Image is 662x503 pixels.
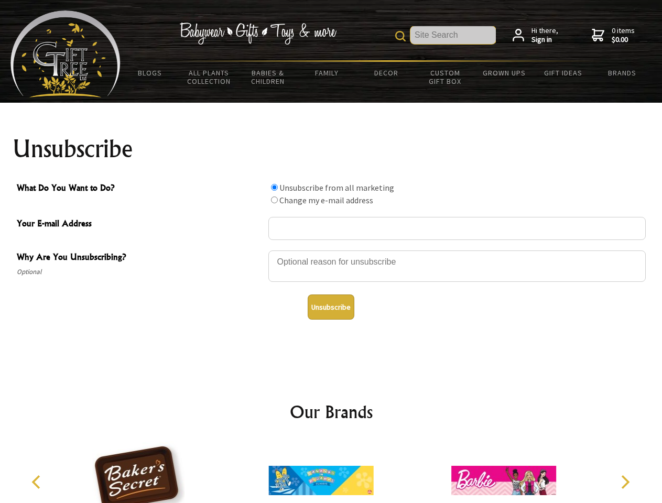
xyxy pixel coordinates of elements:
span: Optional [17,266,263,278]
img: product search [395,31,406,41]
input: What Do You Want to Do? [271,184,278,191]
a: Hi there,Sign in [513,26,558,45]
a: Family [298,62,357,84]
label: Unsubscribe from all marketing [279,182,394,193]
textarea: Why Are You Unsubscribing? [268,250,646,282]
span: 0 items [612,26,635,45]
img: Babyware - Gifts - Toys and more... [10,10,121,97]
strong: Sign in [531,35,558,45]
span: What Do You Want to Do? [17,181,263,196]
a: All Plants Collection [180,62,239,92]
a: 0 items$0.00 [592,26,635,45]
input: What Do You Want to Do? [271,196,278,203]
a: Brands [593,62,652,84]
strong: $0.00 [612,35,635,45]
span: Hi there, [531,26,558,45]
a: Babies & Children [238,62,298,92]
button: Next [613,471,636,494]
h1: Unsubscribe [13,136,650,161]
a: Custom Gift Box [416,62,475,92]
span: Your E-mail Address [17,217,263,232]
input: Your E-mail Address [268,217,646,240]
h2: Our Brands [21,399,642,424]
img: Babywear - Gifts - Toys & more [179,23,337,45]
span: Why Are You Unsubscribing? [17,250,263,266]
button: Unsubscribe [308,294,354,320]
a: Gift Ideas [534,62,593,84]
button: Previous [26,471,49,494]
label: Change my e-mail address [279,195,373,205]
a: BLOGS [121,62,180,84]
a: Grown Ups [474,62,534,84]
input: Site Search [410,26,496,44]
a: Decor [356,62,416,84]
